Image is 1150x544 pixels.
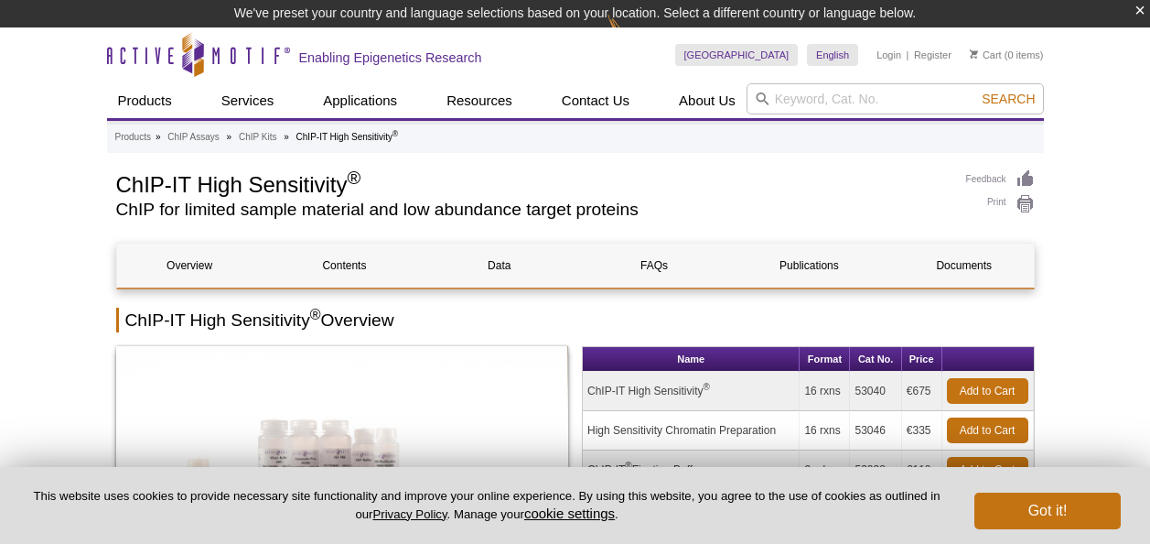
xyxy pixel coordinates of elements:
a: Services [210,83,285,118]
a: Overview [117,244,263,288]
button: cookie settings [524,506,615,521]
td: 16 rxns [800,411,850,451]
a: English [807,44,858,66]
td: €675 [902,372,942,411]
th: Price [902,347,942,372]
a: Privacy Policy [372,507,446,521]
li: ChIP-IT High Sensitivity [296,132,399,142]
li: » [227,132,232,142]
input: Keyword, Cat. No. [747,83,1044,114]
li: » [156,132,161,142]
a: Products [107,83,183,118]
a: Register [914,49,951,61]
a: Applications [312,83,408,118]
td: 3 ml [800,451,850,490]
h1: ChIP-IT High Sensitivity [116,169,948,197]
a: Print [966,194,1035,214]
li: | [907,44,909,66]
h2: Enabling Epigenetics Research [299,49,482,66]
button: Got it! [974,493,1121,529]
a: Add to Cart [947,457,1028,483]
img: Change Here [607,14,656,57]
a: ChIP Assays [167,129,220,146]
a: Add to Cart [947,418,1028,443]
a: Data [426,244,572,288]
sup: ® [704,382,710,392]
td: 16 rxns [800,372,850,411]
td: ChIP-IT High Sensitivity [583,372,800,411]
td: €335 [902,411,942,451]
a: Feedback [966,169,1035,190]
sup: ® [310,307,321,322]
a: [GEOGRAPHIC_DATA] [675,44,799,66]
li: » [284,132,289,142]
span: Search [982,92,1035,106]
h2: ChIP for limited sample material and low abundance target proteins [116,201,948,218]
a: Products [115,129,151,146]
td: €110 [902,451,942,490]
sup: ® [392,129,398,138]
h2: ChIP-IT High Sensitivity Overview [116,308,1035,332]
a: Cart [970,49,1002,61]
a: Add to Cart [947,378,1028,404]
a: ChIP Kits [239,129,277,146]
a: Documents [891,244,1037,288]
li: (0 items) [970,44,1044,66]
a: Contact Us [551,83,640,118]
a: Resources [435,83,523,118]
a: Publications [736,244,882,288]
sup: ® [625,461,631,471]
button: Search [976,91,1040,107]
th: Format [800,347,850,372]
sup: ® [347,168,360,188]
a: Login [876,49,901,61]
th: Name [583,347,800,372]
td: 53038 [850,451,901,490]
td: ChIP-IT Fixation Buffer [583,451,800,490]
td: 53046 [850,411,901,451]
p: This website uses cookies to provide necessary site functionality and improve your online experie... [29,488,944,523]
td: High Sensitivity Chromatin Preparation [583,411,800,451]
td: 53040 [850,372,901,411]
a: FAQs [581,244,726,288]
th: Cat No. [850,347,901,372]
img: Your Cart [970,49,978,59]
a: About Us [668,83,747,118]
a: Contents [272,244,417,288]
